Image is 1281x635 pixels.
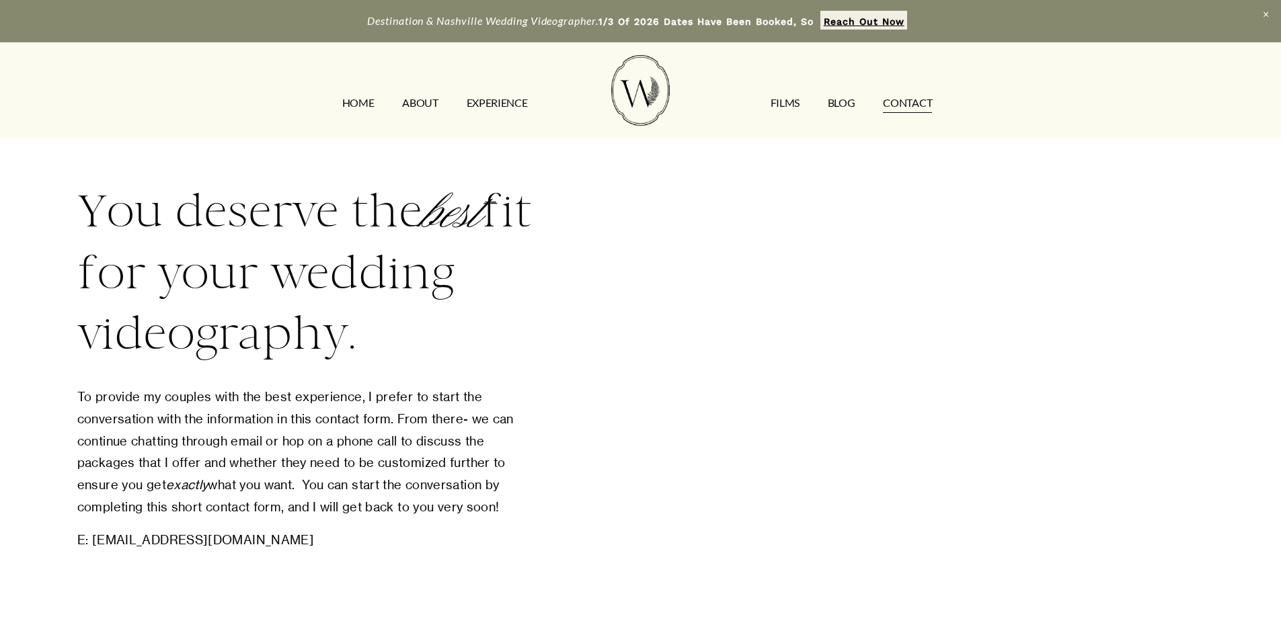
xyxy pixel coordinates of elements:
h2: You deserve the fit for your wedding videography. [77,181,534,364]
a: FILMS [771,92,800,114]
em: best [422,185,481,242]
p: E: [EMAIL_ADDRESS][DOMAIN_NAME] [77,529,534,551]
strong: Reach Out Now [824,16,904,27]
img: Wild Fern Weddings [611,55,669,126]
a: ABOUT [402,92,438,114]
a: EXPERIENCE [467,92,528,114]
a: HOME [342,92,375,114]
em: exactly [166,477,208,492]
a: CONTACT [883,92,932,114]
a: Reach Out Now [820,11,907,30]
a: Blog [828,92,855,114]
p: To provide my couples with the best experience, I prefer to start the conversation with the infor... [77,386,534,519]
